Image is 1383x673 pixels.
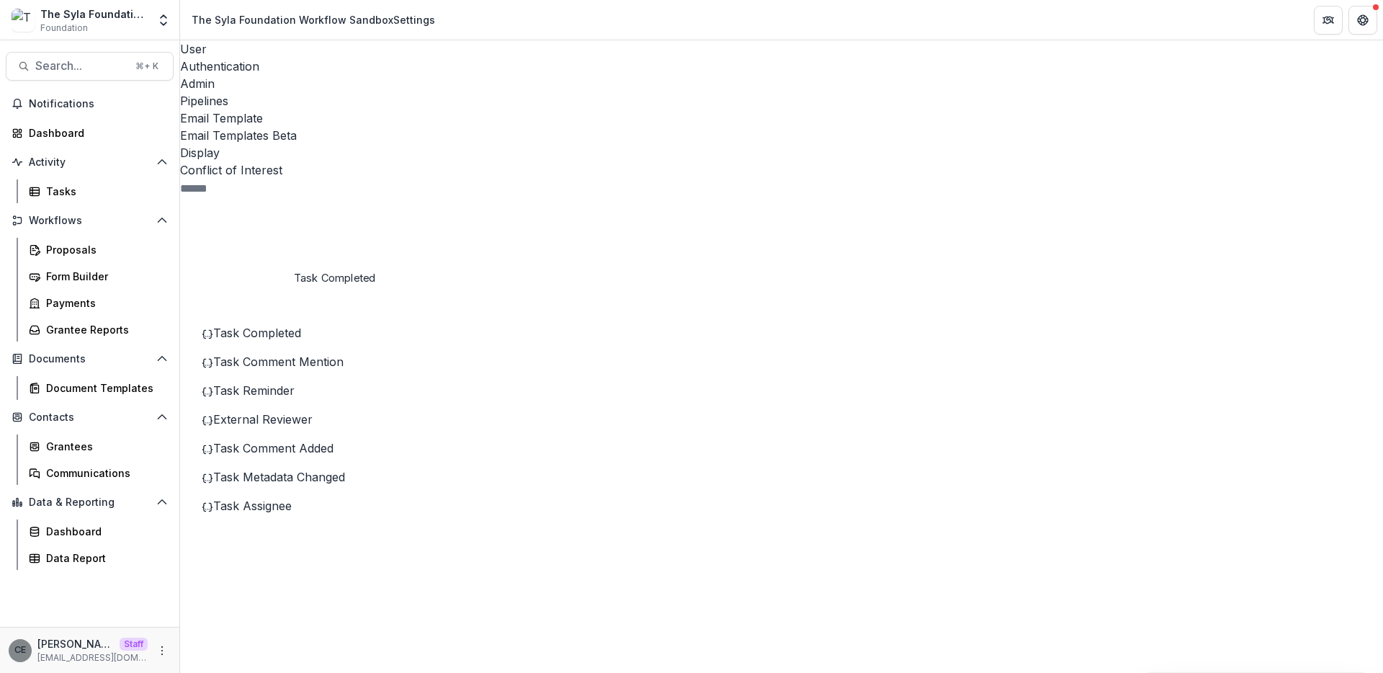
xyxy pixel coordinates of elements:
div: Document Templates [46,380,162,396]
a: Dashboard [6,121,174,145]
div: Chiji Eke [14,646,26,655]
span: Activity [29,156,151,169]
nav: breadcrumb [186,9,441,30]
a: Data Report [23,546,174,570]
div: Task Completed [202,324,431,342]
span: Task Comment Mention [213,355,344,369]
span: Task Comment Added [213,441,334,455]
button: More [153,642,171,659]
div: The Syla Foundation Workflow Sandbox Settings [192,12,435,27]
div: External Reviewer [202,411,431,428]
a: Email Templates Beta [180,127,1383,144]
button: Open Activity [6,151,174,174]
a: Proposals [23,238,174,262]
span: External Reviewer [213,412,313,427]
button: Open Contacts [6,406,174,429]
span: Data & Reporting [29,496,151,509]
a: Payments [23,291,174,315]
span: Task Metadata Changed [213,470,345,484]
div: Grantee Reports [46,322,162,337]
button: Open Documents [6,347,174,370]
div: Task Completed [294,269,375,285]
div: Form Builder [46,269,162,284]
div: ⌘ + K [133,58,161,74]
button: Open Workflows [6,209,174,232]
span: Notifications [29,98,168,110]
a: User [180,40,1383,58]
p: Staff [120,638,148,651]
a: Dashboard [23,520,174,543]
div: Grantees [46,439,162,454]
div: Task Metadata Changed [202,468,431,486]
p: [EMAIL_ADDRESS][DOMAIN_NAME] [37,651,148,664]
div: Data Report [46,551,162,566]
button: Open entity switcher [153,6,174,35]
a: Email Template [180,110,1383,127]
div: Communications [46,465,162,481]
p: [PERSON_NAME] [37,636,114,651]
div: Task Assignee [202,497,431,514]
img: The Syla Foundation Workflow Sandbox [12,9,35,32]
button: Partners [1314,6,1343,35]
a: Pipelines [180,92,1383,110]
span: Beta [272,128,297,143]
span: Task Assignee [213,499,292,513]
a: Document Templates [23,376,174,400]
div: Tasks [46,184,162,199]
a: Tasks [23,179,174,203]
div: Task Reminder [202,382,431,399]
button: Open Data & Reporting [6,491,174,514]
span: Contacts [29,411,151,424]
span: Task Reminder [213,383,295,398]
a: Form Builder [23,264,174,288]
button: Get Help [1348,6,1377,35]
div: Proposals [46,242,162,257]
a: Grantee Reports [23,318,174,342]
a: Grantees [23,434,174,458]
span: Workflows [29,215,151,227]
div: Payments [46,295,162,311]
a: Display [180,144,1383,161]
a: Authentication [180,58,1383,75]
div: Task Comment Mention [202,353,431,370]
span: Task Completed [213,326,301,340]
span: Documents [29,353,151,365]
a: Conflict of Interest [180,161,1383,179]
span: Search... [35,59,127,73]
a: Communications [23,461,174,485]
span: Foundation [40,22,88,35]
div: Task Comment Added [202,440,431,457]
button: Notifications [6,92,174,115]
div: Dashboard [29,125,162,141]
a: Admin [180,75,1383,92]
div: Dashboard [46,524,162,539]
div: Email Templates [180,127,1383,144]
div: The Syla Foundation Workflow Sandbox [40,6,148,22]
button: Search... [6,52,174,81]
